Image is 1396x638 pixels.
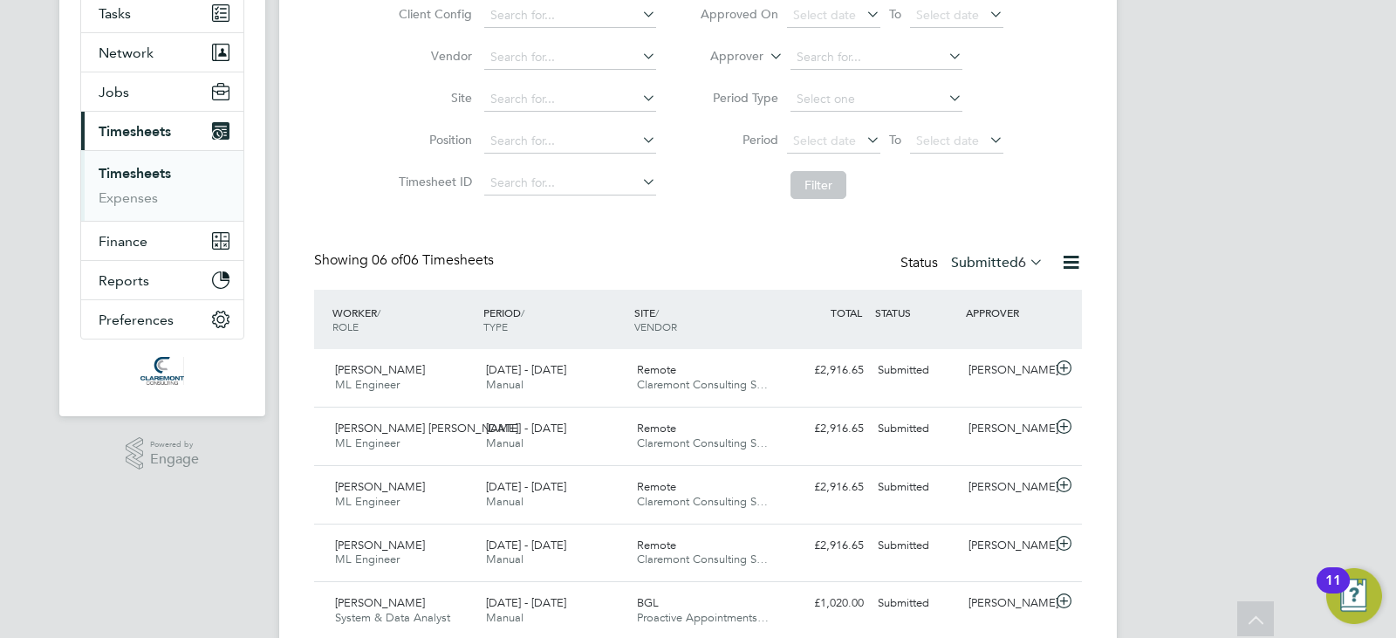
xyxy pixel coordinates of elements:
[372,251,403,269] span: 06 of
[700,90,778,106] label: Period Type
[884,128,907,151] span: To
[871,473,961,502] div: Submitted
[961,297,1052,328] div: APPROVER
[637,538,676,552] span: Remote
[81,112,243,150] button: Timesheets
[831,305,862,319] span: TOTAL
[634,319,677,333] span: VENDOR
[486,494,523,509] span: Manual
[99,45,154,61] span: Network
[393,132,472,147] label: Position
[335,377,400,392] span: ML Engineer
[793,7,856,23] span: Select date
[637,479,676,494] span: Remote
[335,494,400,509] span: ML Engineer
[99,84,129,100] span: Jobs
[790,87,962,112] input: Select one
[700,6,778,22] label: Approved On
[793,133,856,148] span: Select date
[637,552,768,566] span: Claremont Consulting S…
[780,415,871,443] div: £2,916.65
[314,251,497,270] div: Showing
[700,132,778,147] label: Period
[335,595,425,610] span: [PERSON_NAME]
[484,129,656,154] input: Search for...
[99,165,171,182] a: Timesheets
[335,362,425,377] span: [PERSON_NAME]
[871,589,961,618] div: Submitted
[961,473,1052,502] div: [PERSON_NAME]
[335,552,400,566] span: ML Engineer
[81,300,243,339] button: Preferences
[916,133,979,148] span: Select date
[486,377,523,392] span: Manual
[790,45,962,70] input: Search for...
[393,174,472,189] label: Timesheet ID
[486,362,566,377] span: [DATE] - [DATE]
[871,356,961,385] div: Submitted
[521,305,524,319] span: /
[335,436,400,450] span: ML Engineer
[486,610,523,625] span: Manual
[961,532,1052,560] div: [PERSON_NAME]
[484,171,656,196] input: Search for...
[126,437,200,470] a: Powered byEngage
[637,494,768,509] span: Claremont Consulting S…
[871,297,961,328] div: STATUS
[81,33,243,72] button: Network
[1325,580,1341,603] div: 11
[479,297,630,342] div: PERIOD
[871,415,961,443] div: Submitted
[655,305,659,319] span: /
[372,251,494,269] span: 06 Timesheets
[900,251,1047,276] div: Status
[335,610,450,625] span: System & Data Analyst
[630,297,781,342] div: SITE
[328,297,479,342] div: WORKER
[99,123,171,140] span: Timesheets
[81,72,243,111] button: Jobs
[81,261,243,299] button: Reports
[81,150,243,221] div: Timesheets
[951,254,1044,271] label: Submitted
[486,538,566,552] span: [DATE] - [DATE]
[1018,254,1026,271] span: 6
[99,189,158,206] a: Expenses
[961,589,1052,618] div: [PERSON_NAME]
[393,6,472,22] label: Client Config
[871,532,961,560] div: Submitted
[335,479,425,494] span: [PERSON_NAME]
[685,48,763,65] label: Approver
[637,421,676,436] span: Remote
[637,377,768,392] span: Claremont Consulting S…
[486,436,523,450] span: Manual
[916,7,979,23] span: Select date
[961,356,1052,385] div: [PERSON_NAME]
[377,305,380,319] span: /
[780,356,871,385] div: £2,916.65
[99,272,149,289] span: Reports
[637,595,659,610] span: BGL
[486,421,566,436] span: [DATE] - [DATE]
[81,222,243,260] button: Finance
[484,3,656,28] input: Search for...
[335,421,518,436] span: [PERSON_NAME] [PERSON_NAME]
[335,538,425,552] span: [PERSON_NAME]
[961,415,1052,443] div: [PERSON_NAME]
[637,362,676,377] span: Remote
[637,436,768,450] span: Claremont Consulting S…
[140,357,183,385] img: claremontconsulting1-logo-retina.png
[150,452,199,467] span: Engage
[780,532,871,560] div: £2,916.65
[332,319,359,333] span: ROLE
[99,233,147,250] span: Finance
[1326,568,1382,624] button: Open Resource Center, 11 new notifications
[484,87,656,112] input: Search for...
[99,5,131,22] span: Tasks
[393,90,472,106] label: Site
[484,45,656,70] input: Search for...
[486,552,523,566] span: Manual
[486,595,566,610] span: [DATE] - [DATE]
[80,357,244,385] a: Go to home page
[483,319,508,333] span: TYPE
